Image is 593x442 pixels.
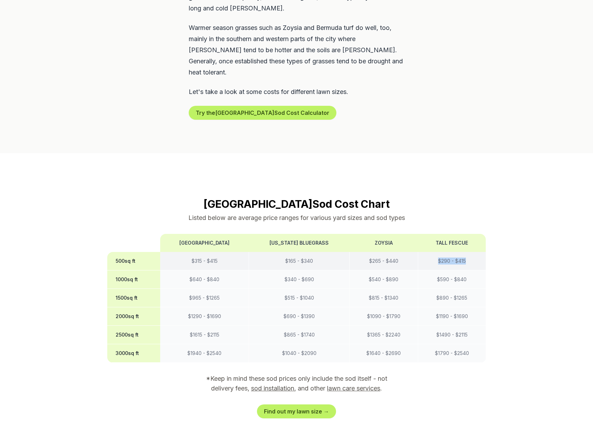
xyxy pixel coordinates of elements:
[350,344,418,363] td: $ 1640 - $ 2690
[418,289,486,307] td: $ 890 - $ 1265
[189,22,405,78] p: Warmer season grasses such as Zoysia and Bermuda turf do well, too, mainly in the southern and we...
[249,252,350,270] td: $ 165 - $ 340
[107,307,161,326] th: 2000 sq ft
[350,234,418,252] th: Zoysia
[196,374,397,393] p: *Keep in mind these sod prices only include the sod itself - not delivery fees, , and other .
[418,326,486,344] td: $ 1490 - $ 2115
[107,213,486,223] p: Listed below are average price ranges for various yard sizes and sod types
[257,404,336,418] a: Find out my lawn size →
[251,385,294,392] a: sod installation
[350,270,418,289] td: $ 540 - $ 890
[350,307,418,326] td: $ 1090 - $ 1790
[350,326,418,344] td: $ 1365 - $ 2240
[327,385,380,392] a: lawn care services
[160,270,249,289] td: $ 640 - $ 840
[107,252,161,270] th: 500 sq ft
[160,307,249,326] td: $ 1290 - $ 1690
[107,289,161,307] th: 1500 sq ft
[249,307,350,326] td: $ 690 - $ 1390
[189,106,336,120] button: Try the[GEOGRAPHIC_DATA]Sod Cost Calculator
[160,289,249,307] td: $ 965 - $ 1265
[418,252,486,270] td: $ 290 - $ 415
[160,252,249,270] td: $ 315 - $ 415
[189,86,405,97] p: Let's take a look at some costs for different lawn sizes.
[350,252,418,270] td: $ 265 - $ 440
[160,234,249,252] th: [GEOGRAPHIC_DATA]
[107,198,486,210] h2: [GEOGRAPHIC_DATA] Sod Cost Chart
[249,326,350,344] td: $ 865 - $ 1740
[418,270,486,289] td: $ 590 - $ 840
[418,307,486,326] td: $ 1190 - $ 1690
[350,289,418,307] td: $ 815 - $ 1340
[418,234,486,252] th: Tall Fescue
[107,326,161,344] th: 2500 sq ft
[249,289,350,307] td: $ 515 - $ 1040
[418,344,486,363] td: $ 1790 - $ 2540
[107,344,161,363] th: 3000 sq ft
[160,326,249,344] td: $ 1615 - $ 2115
[160,344,249,363] td: $ 1940 - $ 2540
[249,270,350,289] td: $ 340 - $ 690
[249,234,350,252] th: [US_STATE] Bluegrass
[107,270,161,289] th: 1000 sq ft
[249,344,350,363] td: $ 1040 - $ 2090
